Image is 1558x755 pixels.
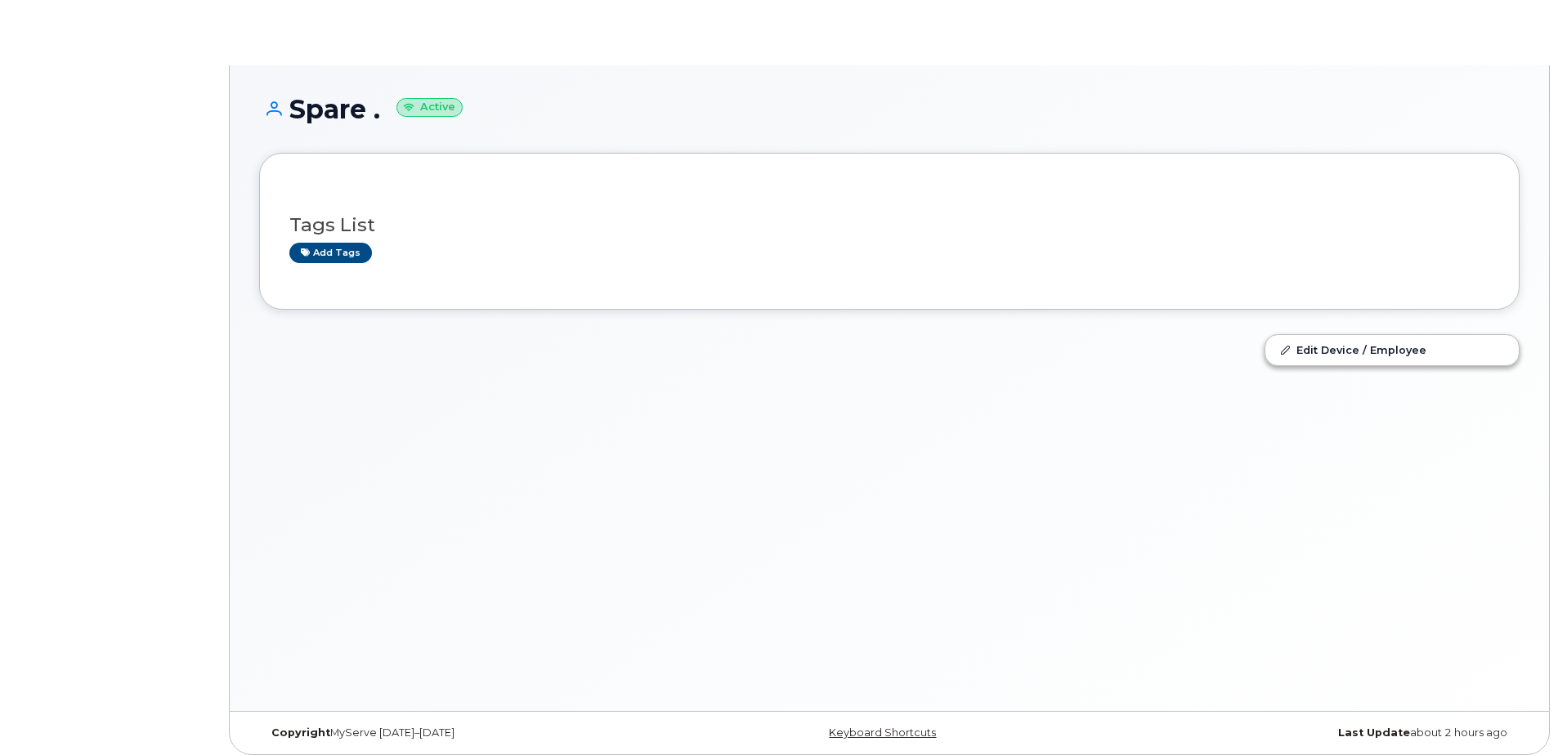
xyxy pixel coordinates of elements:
[259,95,1520,123] h1: Spare .
[1265,335,1519,364] a: Edit Device / Employee
[1099,726,1520,739] div: about 2 hours ago
[289,243,372,263] a: Add tags
[259,726,679,739] div: MyServe [DATE]–[DATE]
[1338,726,1410,739] strong: Last Update
[829,726,936,739] a: Keyboard Shortcuts
[289,215,1489,235] h3: Tags List
[271,726,330,739] strong: Copyright
[396,98,463,117] small: Active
